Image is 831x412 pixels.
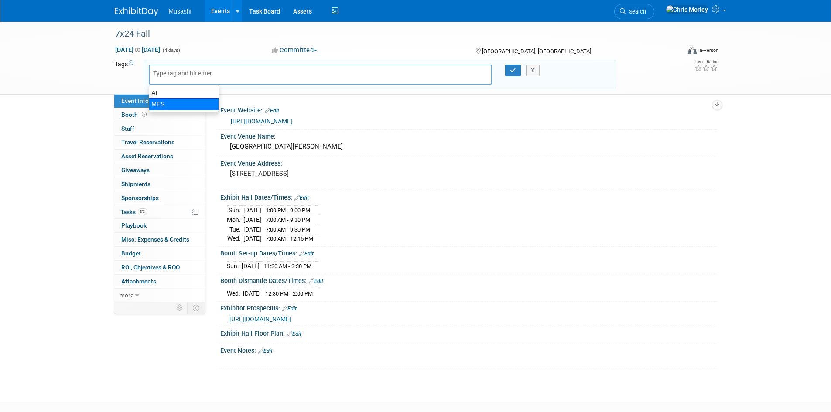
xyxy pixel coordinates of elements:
td: [DATE] [243,215,261,225]
a: Edit [294,195,309,201]
div: Event Notes: [220,344,717,355]
td: Sun. [227,206,243,215]
a: [URL][DOMAIN_NAME] [229,316,291,323]
a: more [114,289,205,302]
a: Travel Reservations [114,136,205,149]
div: Booth Set-up Dates/Times: [220,247,717,258]
div: Event Rating [694,60,718,64]
span: Sponsorships [121,194,159,201]
td: Personalize Event Tab Strip [172,302,188,313]
span: Attachments [121,278,156,285]
img: Chris Morley [666,5,708,14]
div: Event Format [629,45,719,58]
input: Type tag and hit enter [153,69,223,78]
div: In-Person [698,47,718,54]
a: Asset Reservations [114,150,205,163]
pre: [STREET_ADDRESS] [230,170,417,177]
a: ROI, Objectives & ROO [114,261,205,274]
span: [DATE] [DATE] [115,46,161,54]
div: Event Venue Name: [220,130,717,141]
span: 12:30 PM - 2:00 PM [265,290,313,297]
a: Booth [114,108,205,122]
a: Misc. Expenses & Credits [114,233,205,246]
button: X [526,65,540,77]
a: Edit [282,306,297,312]
a: Playbook [114,219,205,232]
span: 11:30 AM - 3:30 PM [264,263,311,269]
div: Exhibit Hall Floor Plan: [220,327,717,338]
div: MES [149,98,219,110]
div: Booth Dismantle Dates/Times: [220,274,717,286]
a: Budget [114,247,205,260]
span: Shipments [121,180,150,187]
span: 1:00 PM - 9:00 PM [266,207,310,214]
td: Toggle Event Tabs [187,302,205,313]
img: Format-Inperson.png [688,47,697,54]
a: Attachments [114,275,205,288]
a: Shipments [114,177,205,191]
span: (4 days) [162,48,180,53]
div: Event Venue Address: [220,157,717,168]
span: Tasks [120,208,147,215]
div: [GEOGRAPHIC_DATA][PERSON_NAME] [227,140,710,153]
div: Exhibitor Prospectus: [220,302,717,313]
span: Event Information [121,97,170,104]
span: Budget [121,250,141,257]
span: to [133,46,142,53]
a: Tasks0% [114,205,205,219]
td: Sun. [227,262,242,271]
td: [DATE] [243,234,261,243]
span: [GEOGRAPHIC_DATA], [GEOGRAPHIC_DATA] [482,48,591,54]
div: Exhibit Hall Dates/Times: [220,191,717,202]
a: Edit [265,108,279,114]
a: [URL][DOMAIN_NAME] [231,118,292,125]
span: 7:00 AM - 9:30 PM [266,226,310,233]
td: [DATE] [243,289,261,298]
td: Wed. [227,289,243,298]
a: Edit [258,348,273,354]
a: Sponsorships [114,191,205,205]
td: [DATE] [243,225,261,234]
a: Edit [299,251,314,257]
a: Staff [114,122,205,136]
a: Edit [309,278,323,284]
span: 7:00 AM - 12:15 PM [266,235,313,242]
button: Committed [269,46,321,55]
a: Event Information [114,94,205,108]
td: Tags [115,60,136,89]
div: AI [149,87,219,99]
td: [DATE] [242,262,260,271]
span: 0% [138,208,147,215]
td: [DATE] [243,206,261,215]
a: Edit [287,331,301,337]
span: Asset Reservations [121,153,173,160]
span: ROI, Objectives & ROO [121,264,180,271]
td: Wed. [227,234,243,243]
span: Misc. Expenses & Credits [121,236,189,243]
td: Mon. [227,215,243,225]
span: Playbook [121,222,147,229]
span: Staff [121,125,134,132]
div: Event Website: [220,104,717,115]
span: Booth [121,111,148,118]
td: Tue. [227,225,243,234]
span: more [120,292,133,299]
span: Booth not reserved yet [140,111,148,118]
a: Search [614,4,654,19]
span: Travel Reservations [121,139,174,146]
span: Search [626,8,646,15]
div: 7x24 Fall [112,26,667,42]
a: Giveaways [114,163,205,177]
span: 7:00 AM - 9:30 PM [266,217,310,223]
span: Musashi [169,8,192,15]
span: Giveaways [121,167,150,174]
img: ExhibitDay [115,7,158,16]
